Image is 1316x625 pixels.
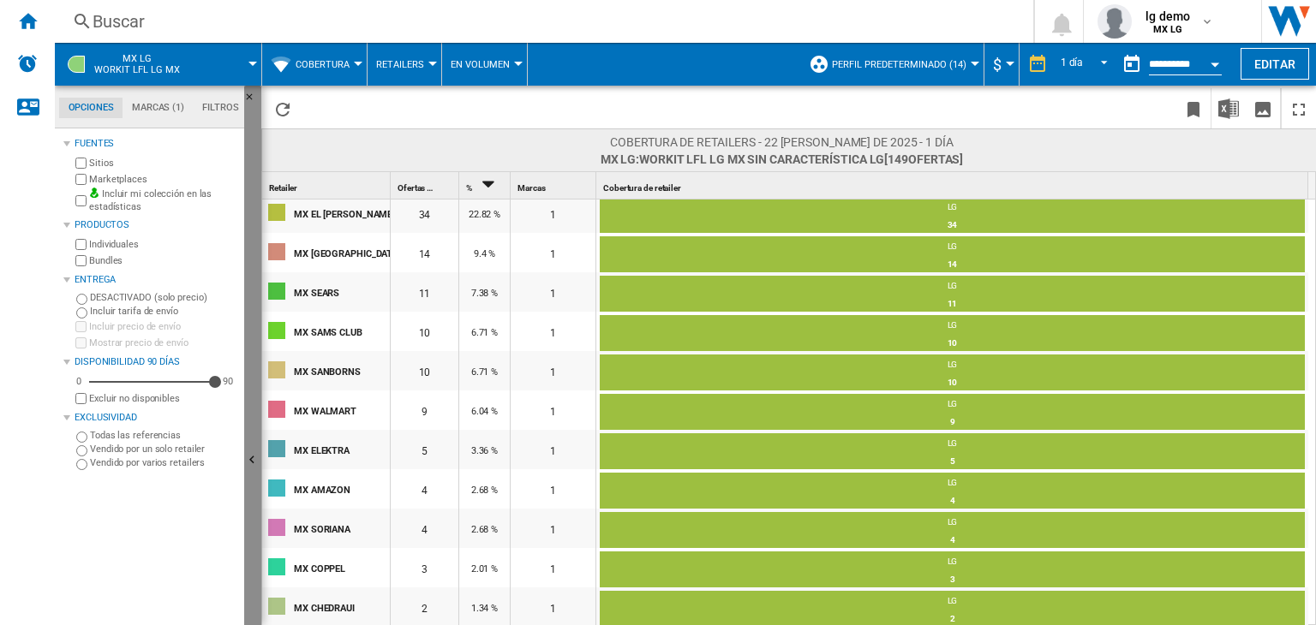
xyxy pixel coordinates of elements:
div: MX AMAZON [294,471,389,507]
button: Perfil predeterminado (14) [832,43,975,86]
div: Perfil predeterminado (14) [809,43,975,86]
div: MX LGWorkit lfl lg mx [63,43,253,86]
div: 22.82 % [459,193,510,233]
td: LG : 9 (100%) [600,394,1305,433]
div: LG [600,595,1305,610]
label: Excluir no disponibles [89,392,237,405]
md-tab-item: Marcas (1) [123,98,193,118]
button: Retailers [376,43,433,86]
div: 9 [391,390,458,430]
div: MX SANBORNS [294,353,389,389]
td: LG : 5 (100%) [600,433,1305,473]
button: Open calendar [1199,46,1230,77]
button: md-calendar [1115,47,1149,81]
div: MX SORIANA [294,510,389,546]
div: Disponibilidad 90 Días [75,355,237,369]
div: Productos [75,218,237,232]
button: Editar [1241,48,1309,80]
md-menu: Currency [984,43,1020,86]
div: 1 [511,390,595,430]
label: Mostrar precio de envío [89,336,237,349]
div: 1 [511,548,595,587]
div: MX COPPEL [294,550,389,586]
div: MX SAMS CLUB [294,313,389,349]
div: 11 [600,295,1305,312]
div: 14 [600,256,1305,273]
div: Fuentes [75,137,237,151]
div: LG [600,241,1305,256]
input: Vendido por varios retailers [76,459,87,470]
label: Todas las referencias [90,429,237,442]
img: alerts-logo.svg [17,53,38,74]
div: LG [600,477,1305,492]
div: LG [600,556,1305,571]
div: LG [600,398,1305,414]
div: 1 [511,351,595,390]
div: 1 [511,469,595,509]
td: LG : 4 (100%) [600,473,1305,512]
span: Cobertura de retailers - 22 [PERSON_NAME] de 2025 - 1 día [601,134,963,151]
div: 34 [391,193,458,233]
div: 2.01 % [459,548,510,587]
input: Sitios [75,158,87,169]
div: 1 [511,312,595,351]
button: Cobertura [296,43,358,86]
input: Todas las referencias [76,432,87,443]
div: 9.4 % [459,233,510,272]
span: Perfil predeterminado (14) [832,59,966,70]
span: Cobertura [296,59,350,70]
div: 6.04 % [459,390,510,430]
div: 4 [391,509,458,548]
span: Retailers [376,59,424,70]
label: Bundles [89,254,237,267]
md-slider: Disponibilidad [89,373,215,390]
div: 1 día [1061,57,1084,68]
input: Mostrar precio de envío [75,393,87,404]
div: 10 [600,335,1305,352]
button: Descargar como imagen [1246,88,1280,128]
div: Entrega [75,273,237,287]
div: 3 [391,548,458,587]
input: Marketplaces [75,174,87,185]
div: Buscar [93,9,989,33]
div: MX [GEOGRAPHIC_DATA] [294,235,389,271]
label: Sitios [89,157,237,170]
div: MX EL [PERSON_NAME][GEOGRAPHIC_DATA][PERSON_NAME] [294,195,389,231]
div: 10 [391,351,458,390]
div: 1 [511,272,595,312]
div: 4 [600,492,1305,509]
input: Incluir mi colección en las estadísticas [75,190,87,211]
input: DESACTIVADO (solo precio) [76,294,87,305]
div: 6.71 % [459,351,510,390]
span: En volumen [451,59,510,70]
span: lg demo [1146,8,1190,25]
div: MX WALMART [294,392,389,428]
md-tab-item: Opciones [59,98,123,118]
div: 2.68 % [459,509,510,548]
div: 5 [600,453,1305,470]
div: 0 [72,375,86,388]
span: % [466,183,472,193]
input: Vendido por un solo retailer [76,445,87,456]
button: $ [993,43,1010,86]
img: mysite-bg-18x18.png [89,187,99,198]
div: 4 [391,469,458,509]
div: LG [600,280,1305,295]
img: excel-24x24.png [1218,98,1239,119]
div: LG [600,319,1305,335]
label: Incluir tarifa de envío [90,305,237,318]
div: MX ELEKTRA [294,432,389,467]
div: 3 [600,571,1305,588]
span: [149 ] [884,152,963,166]
button: En volumen [451,43,518,86]
img: profile.jpg [1098,4,1132,39]
td: LG : 10 (100%) [600,354,1305,394]
div: 1 [511,430,595,469]
label: Incluir precio de envío [89,320,237,333]
label: Marketplaces [89,173,237,186]
span: MX LG:Workit lfl lg mx Sin característica LG [601,151,963,168]
label: Vendido por varios retailers [90,456,237,469]
span: MX LG:Workit lfl lg mx [94,53,180,75]
label: Individuales [89,238,237,251]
